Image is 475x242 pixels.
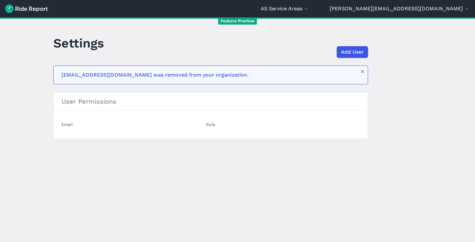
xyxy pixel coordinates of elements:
button: Email [61,121,73,128]
h3: User Permissions [54,92,368,110]
button: Role [206,121,215,128]
button: [PERSON_NAME][EMAIL_ADDRESS][DOMAIN_NAME] [330,5,470,13]
span: Add User [341,48,364,56]
img: Ride Report [5,5,48,13]
span: Feature Preview [218,18,257,25]
h1: Settings [53,34,104,52]
button: Add User [337,46,368,58]
div: [EMAIL_ADDRESS][DOMAIN_NAME] was removed from your organization. [61,71,356,79]
button: All Service Areas [261,5,309,13]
